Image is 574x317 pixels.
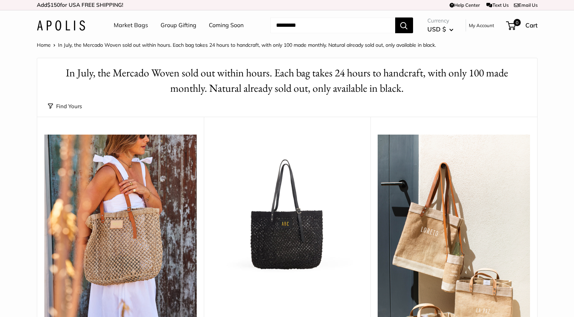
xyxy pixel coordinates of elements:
h1: In July, the Mercado Woven sold out within hours. Each bag takes 24 hours to handcraft, with only... [48,65,526,96]
a: Group Gifting [161,20,196,31]
a: Coming Soon [209,20,244,31]
a: My Account [469,21,494,30]
button: Find Yours [48,101,82,111]
button: Search [395,17,413,33]
span: USD $ [427,25,446,33]
button: USD $ [427,24,453,35]
a: Mercado Woven in Black | Estimated Ship: Oct. 19thMercado Woven in Black | Estimated Ship: Oct. 19th [211,135,363,287]
span: $150 [47,1,60,8]
img: Mercado Woven in Black | Estimated Ship: Oct. 19th [211,135,363,287]
input: Search... [270,17,395,33]
span: Currency [427,16,453,26]
img: Apolis [37,20,85,31]
a: Market Bags [114,20,148,31]
a: Help Center [450,2,480,8]
a: Text Us [486,2,508,8]
a: Home [37,42,51,48]
span: In July, the Mercado Woven sold out within hours. Each bag takes 24 hours to handcraft, with only... [58,42,436,48]
nav: Breadcrumb [37,40,436,50]
a: Email Us [514,2,538,8]
a: 0 Cart [507,20,538,31]
span: Cart [525,21,538,29]
span: 0 [513,19,520,26]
